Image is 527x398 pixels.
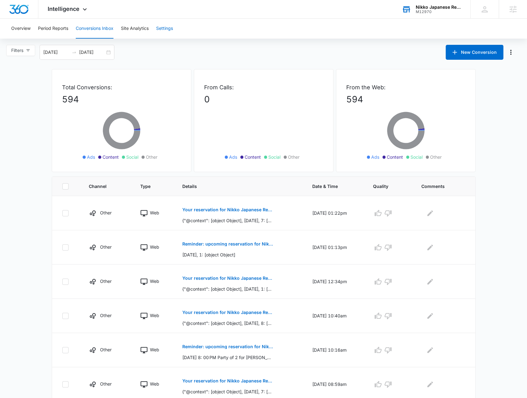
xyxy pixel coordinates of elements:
[100,312,112,319] p: Other
[11,47,23,54] span: Filters
[72,50,77,55] span: swap-right
[425,277,435,287] button: Edit Comments
[182,373,273,388] button: Your reservation for Nikko Japanese Restaurant and Sushi Bar [DATE][DATE] 7:00?PM
[305,265,366,299] td: [DATE] 12:34pm
[100,244,112,250] p: Other
[268,154,280,160] span: Social
[430,154,442,160] span: Other
[346,93,465,106] p: 594
[150,244,159,250] p: Web
[204,93,323,106] p: 0
[410,154,423,160] span: Social
[305,333,366,367] td: [DATE] 10:16am
[182,354,273,361] p: [DATE] 8: 00 PM Party of 2 for [PERSON_NAME], Seating: [object Object]
[182,305,273,320] button: Your reservation for Nikko Japanese Restaurant and Sushi Bar [DATE][DATE] 8:00?PM
[305,299,366,333] td: [DATE] 10:40am
[100,278,112,284] p: Other
[416,5,461,10] div: account name
[182,271,273,286] button: Your reservation for Nikko Japanese Restaurant and Sushi Bar [DATE][DATE] 1:30?PM
[182,202,273,217] button: Your reservation for Nikko Japanese Restaurant and Sushi Bar [DATE][DATE] 7:00?PM
[182,344,273,349] p: Reminder: upcoming reservation for Nikko Japanese Restaurant and Sushi Bar [DATE][DATE] 8:00?PM
[48,6,79,12] span: Intelligence
[100,381,112,387] p: Other
[387,154,403,160] span: Content
[182,388,273,395] p: {"@context": [object Object], [DATE], 7: [object Object]
[182,310,273,315] p: Your reservation for Nikko Japanese Restaurant and Sushi Bar [DATE][DATE] 8:00?PM
[182,379,273,383] p: Your reservation for Nikko Japanese Restaurant and Sushi Bar [DATE][DATE] 7:00?PM
[182,242,273,246] p: Reminder: upcoming reservation for Nikko Japanese Restaurant and Sushi Bar [DATE][DATE] 1:30?PM
[100,346,112,353] p: Other
[245,154,261,160] span: Content
[72,50,77,55] span: to
[121,19,149,39] button: Site Analytics
[182,276,273,280] p: Your reservation for Nikko Japanese Restaurant and Sushi Bar [DATE][DATE] 1:30?PM
[76,19,113,39] button: Conversions Inbox
[425,345,435,355] button: Edit Comments
[182,236,273,251] button: Reminder: upcoming reservation for Nikko Japanese Restaurant and Sushi Bar [DATE][DATE] 1:30?PM
[150,346,159,353] p: Web
[62,93,181,106] p: 594
[182,320,273,326] p: {"@context": [object Object], [DATE], 8: [object Object]
[425,311,435,321] button: Edit Comments
[38,19,68,39] button: Period Reports
[182,183,288,190] span: Details
[312,183,349,190] span: Date & Time
[103,154,119,160] span: Content
[62,83,181,91] p: Total Conversions:
[150,209,159,216] p: Web
[204,83,323,91] p: From Calls:
[288,154,299,160] span: Other
[182,208,273,212] p: Your reservation for Nikko Japanese Restaurant and Sushi Bar [DATE][DATE] 7:00?PM
[446,45,503,60] button: New Conversion
[425,208,435,218] button: Edit Comments
[156,19,173,39] button: Settings
[140,183,158,190] span: Type
[425,379,435,389] button: Edit Comments
[87,154,95,160] span: Ads
[182,217,273,224] p: {"@context": [object Object], [DATE], 7: [object Object]
[425,242,435,252] button: Edit Comments
[182,339,273,354] button: Reminder: upcoming reservation for Nikko Japanese Restaurant and Sushi Bar [DATE][DATE] 8:00?PM
[506,47,516,57] button: Manage Numbers
[100,209,112,216] p: Other
[150,312,159,319] p: Web
[6,45,35,56] button: Filters
[11,19,31,39] button: Overview
[79,49,105,56] input: End date
[182,251,273,258] p: [DATE], 1: [object Object]
[371,154,379,160] span: Ads
[346,83,465,91] p: From the Web:
[416,10,461,14] div: account id
[305,196,366,230] td: [DATE] 01:22pm
[229,154,237,160] span: Ads
[43,49,69,56] input: Start date
[373,183,397,190] span: Quality
[146,154,157,160] span: Other
[150,381,159,387] p: Web
[126,154,138,160] span: Social
[421,183,456,190] span: Comments
[182,286,273,292] p: {"@context": [object Object], [DATE], 1: [object Object]
[150,278,159,284] p: Web
[89,183,116,190] span: Channel
[305,230,366,265] td: [DATE] 01:13pm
